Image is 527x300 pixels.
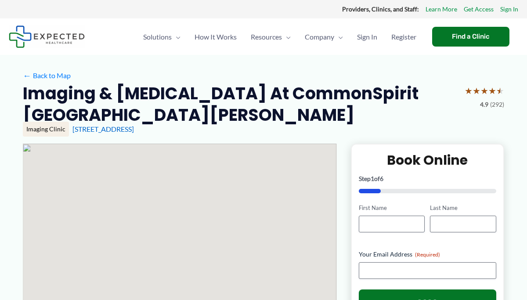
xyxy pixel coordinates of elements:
span: ← [23,71,31,80]
span: Menu Toggle [334,22,343,52]
span: Sign In [357,22,377,52]
span: ★ [465,83,473,99]
a: Get Access [464,4,494,15]
a: Register [384,22,423,52]
span: Company [305,22,334,52]
a: Find a Clinic [432,27,509,47]
span: 4.9 [480,99,488,110]
span: ★ [496,83,504,99]
p: Step of [359,176,496,182]
a: [STREET_ADDRESS] [72,125,134,133]
label: Last Name [430,204,496,212]
span: (Required) [415,251,440,258]
span: 1 [371,175,374,182]
div: Imaging Clinic [23,122,69,137]
span: Menu Toggle [282,22,291,52]
h2: Book Online [359,152,496,169]
span: Menu Toggle [172,22,180,52]
span: Resources [251,22,282,52]
label: First Name [359,204,425,212]
span: Solutions [143,22,172,52]
a: SolutionsMenu Toggle [136,22,188,52]
a: How It Works [188,22,244,52]
a: Learn More [426,4,457,15]
a: Sign In [500,4,518,15]
span: ★ [488,83,496,99]
a: Sign In [350,22,384,52]
span: (292) [490,99,504,110]
span: ★ [473,83,480,99]
span: Register [391,22,416,52]
img: Expected Healthcare Logo - side, dark font, small [9,25,85,48]
a: ResourcesMenu Toggle [244,22,298,52]
nav: Primary Site Navigation [136,22,423,52]
span: 6 [380,175,383,182]
label: Your Email Address [359,250,496,259]
span: ★ [480,83,488,99]
span: How It Works [195,22,237,52]
a: ←Back to Map [23,69,71,82]
h2: Imaging & [MEDICAL_DATA] at CommonSpirit [GEOGRAPHIC_DATA][PERSON_NAME] [23,83,458,126]
strong: Providers, Clinics, and Staff: [342,5,419,13]
a: CompanyMenu Toggle [298,22,350,52]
